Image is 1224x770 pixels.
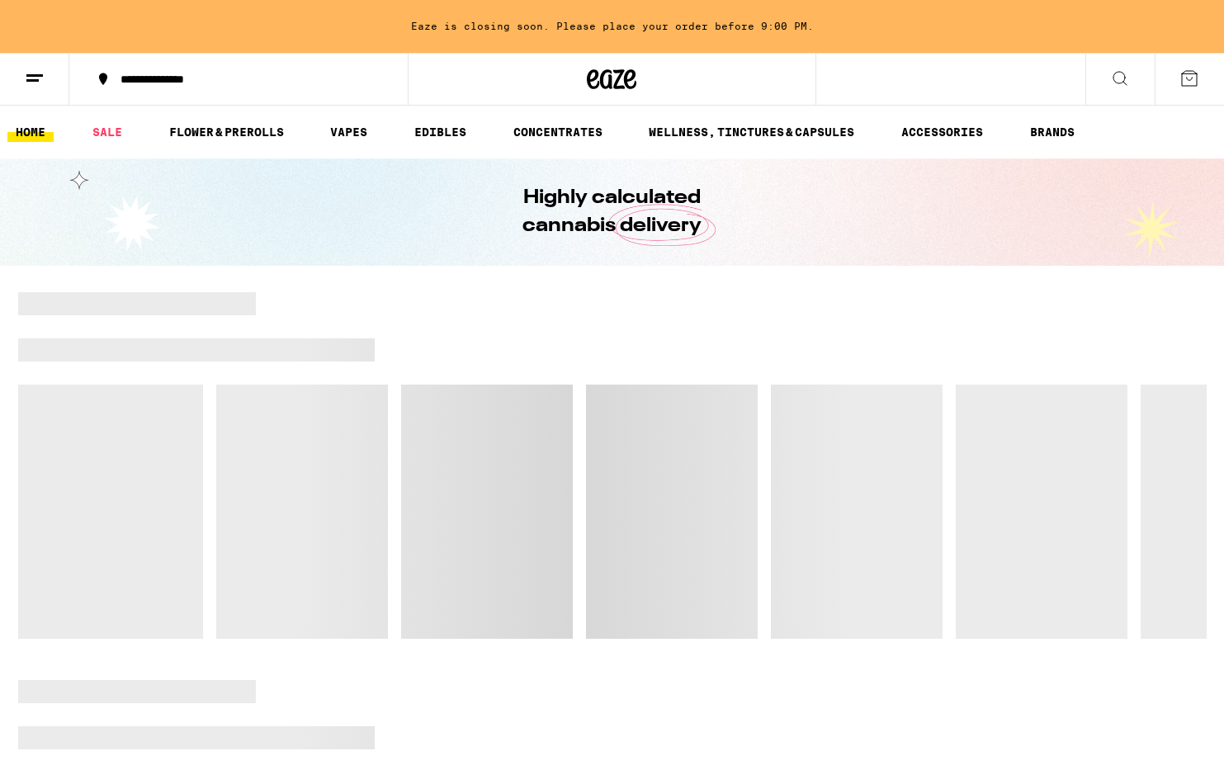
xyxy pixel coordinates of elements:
[476,184,749,240] h1: Highly calculated cannabis delivery
[640,122,862,142] a: WELLNESS, TINCTURES & CAPSULES
[322,122,376,142] a: VAPES
[7,122,54,142] a: HOME
[893,122,991,142] a: ACCESSORIES
[505,122,611,142] a: CONCENTRATES
[84,122,130,142] a: SALE
[1022,122,1083,142] a: BRANDS
[406,122,475,142] a: EDIBLES
[161,122,292,142] a: FLOWER & PREROLLS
